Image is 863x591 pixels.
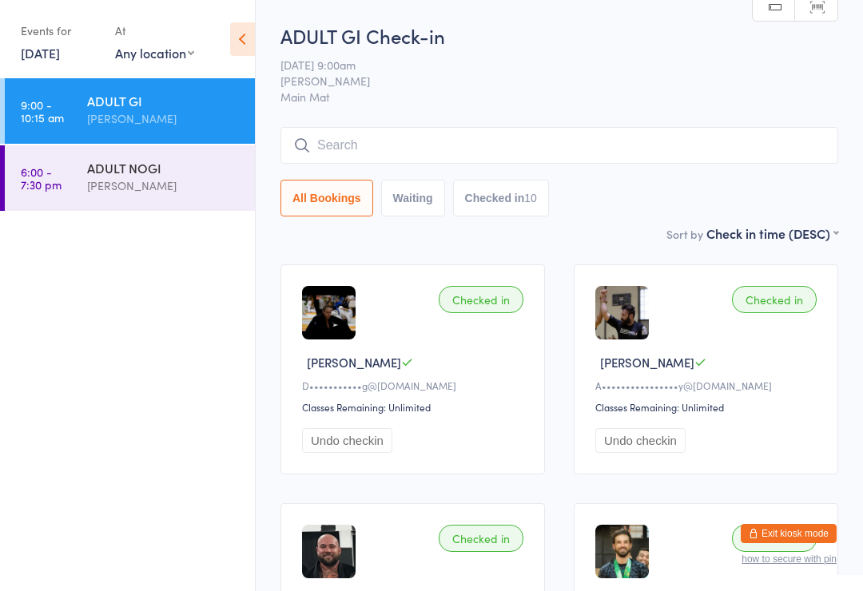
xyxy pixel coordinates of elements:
span: Main Mat [280,89,838,105]
div: ADULT NOGI [87,159,241,177]
img: image1732770211.png [595,525,649,578]
h2: ADULT GI Check-in [280,22,838,49]
a: [DATE] [21,44,60,61]
a: 9:00 -10:15 amADULT GI[PERSON_NAME] [5,78,255,144]
div: Checked in [732,286,817,313]
div: At [115,18,194,44]
div: Checked in [439,525,523,552]
div: [PERSON_NAME] [87,177,241,195]
div: Any location [115,44,194,61]
span: [PERSON_NAME] [280,73,813,89]
img: image1729072677.png [595,286,649,339]
button: how to secure with pin [742,553,837,565]
div: Classes Remaining: Unlimited [302,400,528,414]
div: Checked in [732,525,817,552]
time: 9:00 - 10:15 am [21,98,64,124]
div: Classes Remaining: Unlimited [595,400,821,414]
div: Check in time (DESC) [706,224,838,242]
input: Search [280,127,838,164]
div: 10 [524,192,537,204]
div: Checked in [439,286,523,313]
span: [PERSON_NAME] [307,354,401,371]
div: [PERSON_NAME] [87,109,241,128]
button: Checked in10 [453,180,549,216]
div: A••••••••••••••••y@[DOMAIN_NAME] [595,379,821,392]
button: Exit kiosk mode [741,524,837,543]
img: image1737682661.png [302,525,356,578]
button: All Bookings [280,180,373,216]
button: Waiting [381,180,445,216]
img: image1734508747.png [302,286,356,339]
a: 6:00 -7:30 pmADULT NOGI[PERSON_NAME] [5,145,255,211]
time: 6:00 - 7:30 pm [21,165,62,191]
div: Events for [21,18,99,44]
div: ADULT GI [87,92,241,109]
button: Undo checkin [595,428,686,453]
button: Undo checkin [302,428,392,453]
span: [DATE] 9:00am [280,57,813,73]
span: [PERSON_NAME] [600,354,694,371]
label: Sort by [666,226,703,242]
div: D•••••••••••g@[DOMAIN_NAME] [302,379,528,392]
